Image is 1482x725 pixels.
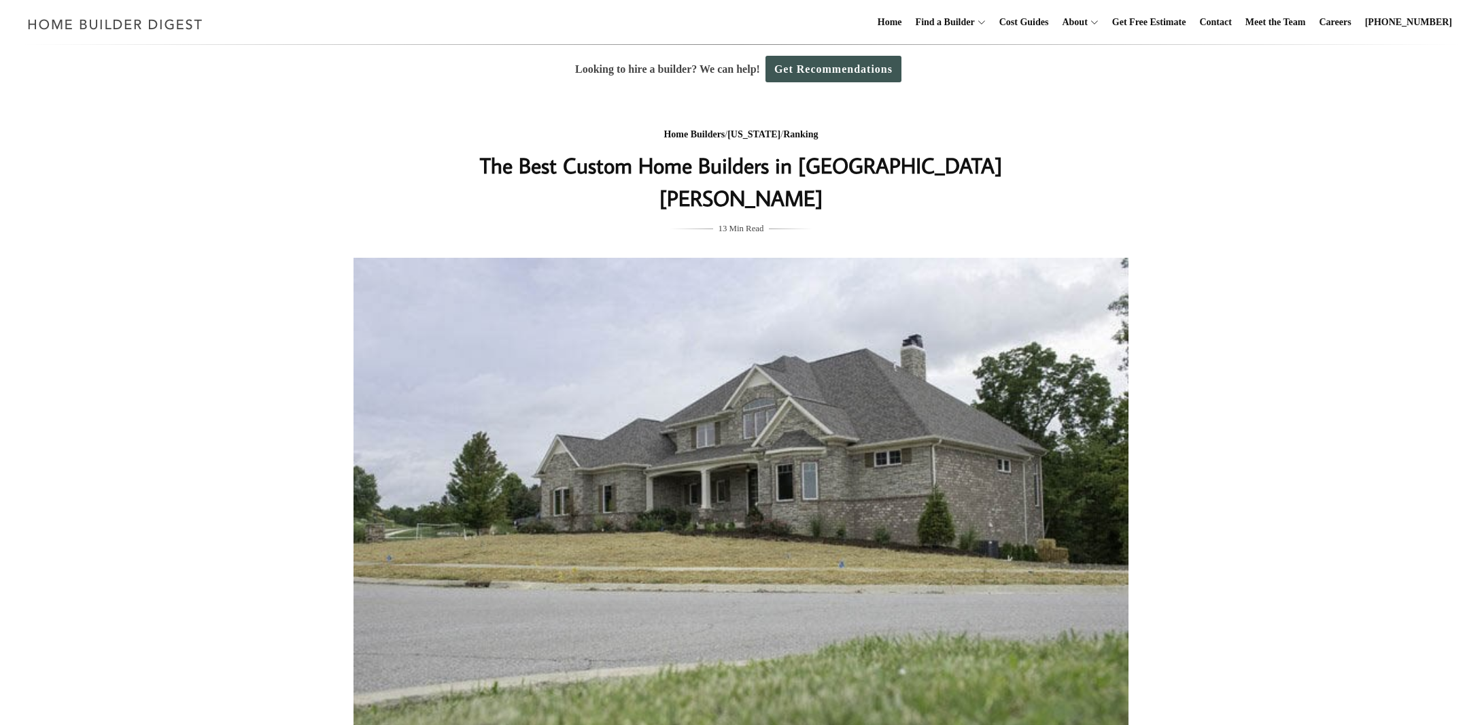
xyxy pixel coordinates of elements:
[664,129,725,139] a: Home Builders
[994,1,1054,44] a: Cost Guides
[1360,1,1458,44] a: [PHONE_NUMBER]
[22,11,209,37] img: Home Builder Digest
[727,129,780,139] a: [US_STATE]
[1240,1,1311,44] a: Meet the Team
[1107,1,1192,44] a: Get Free Estimate
[470,127,1012,144] div: / /
[872,1,908,44] a: Home
[1194,1,1237,44] a: Contact
[783,129,818,139] a: Ranking
[1314,1,1357,44] a: Careers
[910,1,975,44] a: Find a Builder
[1056,1,1087,44] a: About
[719,221,764,236] span: 13 Min Read
[470,149,1012,214] h1: The Best Custom Home Builders in [GEOGRAPHIC_DATA][PERSON_NAME]
[765,56,901,82] a: Get Recommendations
